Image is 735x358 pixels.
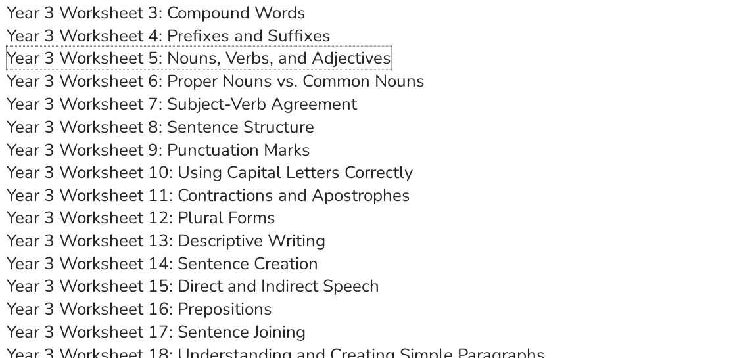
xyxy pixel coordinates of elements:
a: Year 3 Worksheet 10: Using Capital Letters Correctly [7,161,413,184]
a: Year 3 Worksheet 13: Descriptive Writing [7,230,325,253]
a: Year 3 Worksheet 14: Sentence Creation [7,253,318,276]
a: Year 3 Worksheet 11: Contractions and Apostrophes [7,184,410,207]
a: Year 3 Worksheet 12: Plural Forms [7,207,275,230]
a: Year 3 Worksheet 6: Proper Nouns vs. Common Nouns [7,70,425,93]
a: Year 3 Worksheet 17: Sentence Joining [7,321,306,344]
a: Year 3 Worksheet 7: Subject-Verb Agreement [7,93,357,116]
a: Year 3 Worksheet 8: Sentence Structure [7,116,314,139]
a: Year 3 Worksheet 3: Compound Words [7,1,306,24]
a: Year 3 Worksheet 5: Nouns, Verbs, and Adjectives [7,47,391,70]
a: Year 3 Worksheet 15: Direct and Indirect Speech [7,275,379,298]
a: Year 3 Worksheet 16: Prepositions [7,298,272,321]
a: Year 3 Worksheet 4: Prefixes and Suffixes [7,24,331,47]
a: Year 3 Worksheet 9: Punctuation Marks [7,139,310,162]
